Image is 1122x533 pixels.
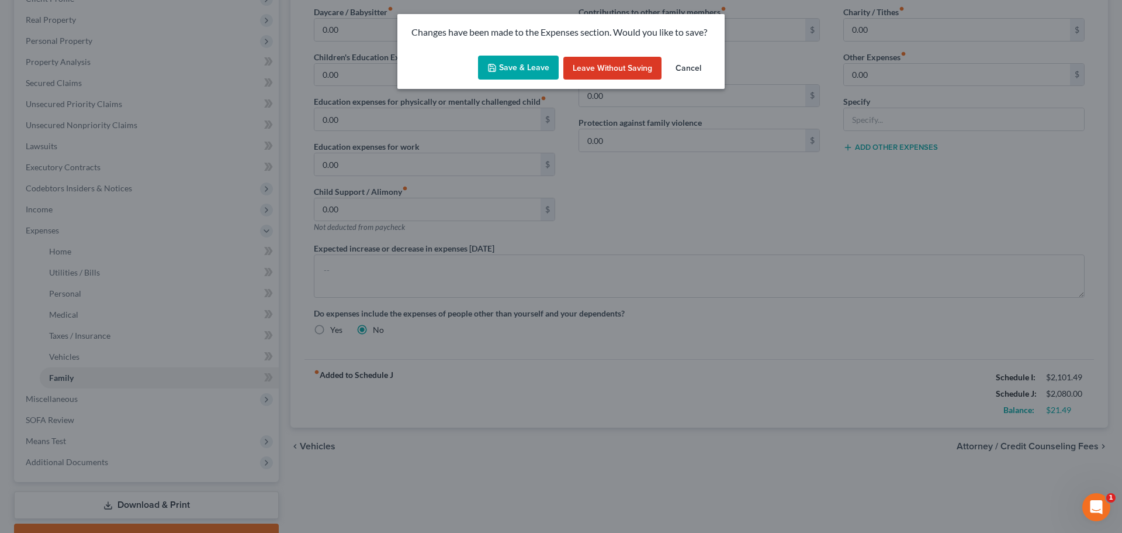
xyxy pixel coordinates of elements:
[563,57,662,80] button: Leave without Saving
[1106,493,1116,503] span: 1
[411,26,711,39] p: Changes have been made to the Expenses section. Would you like to save?
[666,57,711,80] button: Cancel
[1082,493,1110,521] iframe: Intercom live chat
[478,56,559,80] button: Save & Leave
